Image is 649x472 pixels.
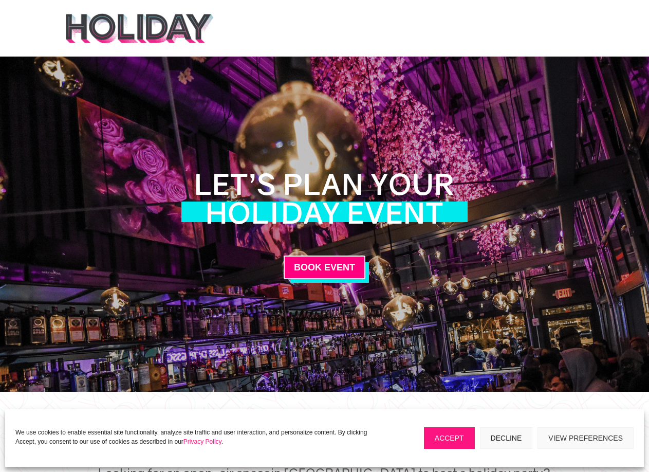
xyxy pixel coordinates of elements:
button: Accept [424,427,475,449]
p: We use cookies to enable essential site functionality, analyze site traffic and user interaction,... [15,428,388,446]
img: holiday-logo-black [65,13,214,44]
button: View preferences [537,427,634,449]
a: BOOK EVENT [284,256,365,279]
h1: Let’s Plan YOUR Holiday Event [194,170,455,232]
button: Decline [480,427,533,449]
a: Privacy Policy [183,438,221,445]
